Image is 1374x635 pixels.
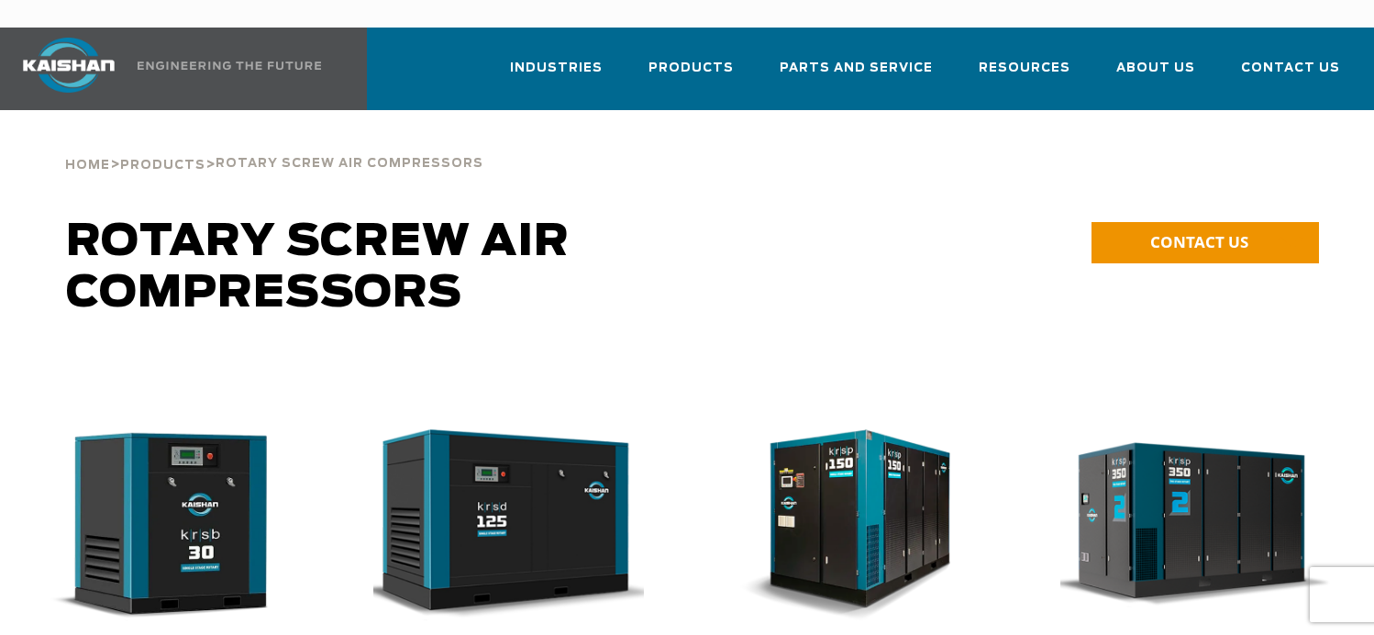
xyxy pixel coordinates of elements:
[65,110,483,180] div: > >
[120,160,205,172] span: Products
[716,429,1002,621] div: krsp150
[780,58,933,79] span: Parts and Service
[1116,58,1195,79] span: About Us
[648,44,734,106] a: Products
[703,429,988,621] img: krsp150
[373,429,659,621] div: krsd125
[360,429,645,621] img: krsd125
[979,58,1070,79] span: Resources
[1150,231,1248,252] span: CONTACT US
[16,429,301,621] img: krsb30
[1091,222,1319,263] a: CONTACT US
[1241,44,1340,106] a: Contact Us
[65,160,110,172] span: Home
[780,44,933,106] a: Parts and Service
[510,58,603,79] span: Industries
[1116,44,1195,106] a: About Us
[510,44,603,106] a: Industries
[648,58,734,79] span: Products
[1241,58,1340,79] span: Contact Us
[65,156,110,173] a: Home
[120,156,205,173] a: Products
[66,220,570,316] span: Rotary Screw Air Compressors
[979,44,1070,106] a: Resources
[216,158,483,170] span: Rotary Screw Air Compressors
[1047,429,1332,621] img: krsp350
[29,429,315,621] div: krsb30
[1060,429,1346,621] div: krsp350
[138,61,321,70] img: Engineering the future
